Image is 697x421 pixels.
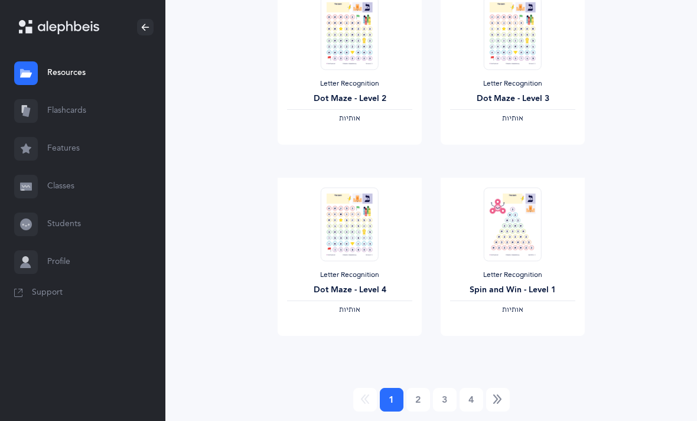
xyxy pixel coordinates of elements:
[339,114,360,122] span: ‫אותיות‬
[502,305,523,314] span: ‫אותיות‬
[450,284,575,296] div: Spin and Win - Level 1
[287,93,412,105] div: Dot Maze - Level 2
[287,79,412,89] div: Letter Recognition
[339,305,360,314] span: ‫אותיות‬
[321,187,379,261] img: Dot_maze-L4.pdf_thumbnail_1587419212.png
[450,270,575,280] div: Letter Recognition
[484,187,542,261] img: Spin_%26_Win-L1.pdf_thumbnail_1587419683.png
[502,114,523,122] span: ‫אותיות‬
[406,388,430,412] a: 2
[433,388,457,412] a: 3
[287,270,412,280] div: Letter Recognition
[450,79,575,89] div: Letter Recognition
[460,388,483,412] a: 4
[380,388,403,412] a: 1
[32,287,63,299] span: Support
[287,284,412,296] div: Dot Maze - Level 4
[486,388,510,412] a: Next
[450,93,575,105] div: Dot Maze - Level 3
